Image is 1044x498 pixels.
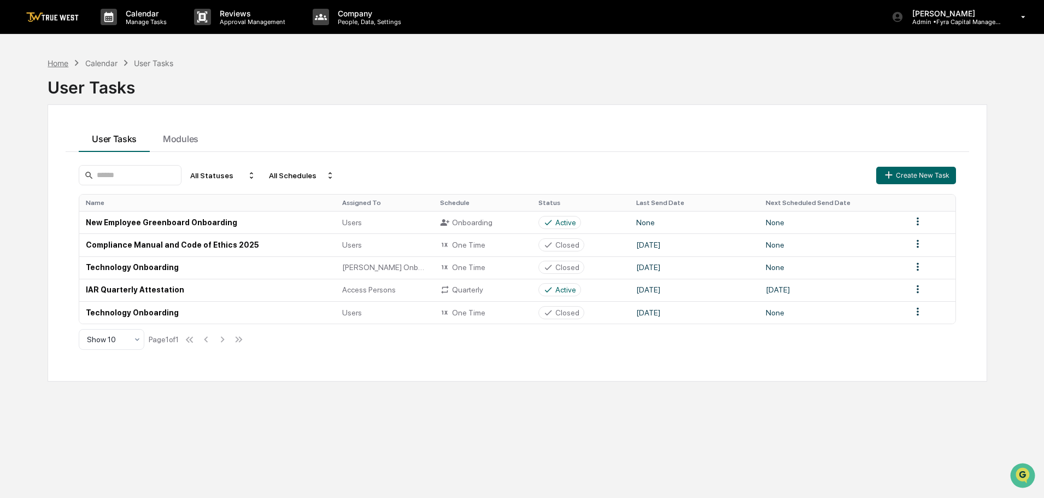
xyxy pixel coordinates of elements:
td: None [630,211,759,233]
div: Past conversations [11,121,73,130]
button: See all [169,119,199,132]
td: [DATE] [630,233,759,256]
span: [DATE] [97,149,119,157]
td: Technology Onboarding [79,301,336,324]
span: Users [342,308,362,317]
div: One Time [440,308,525,318]
div: Start new chat [49,84,179,95]
p: Reviews [211,9,291,18]
td: New Employee Greenboard Onboarding [79,211,336,233]
span: Users [342,218,362,227]
div: Home [48,58,68,68]
a: Powered byPylon [77,271,132,279]
span: Attestations [90,224,136,235]
a: 🖐️Preclearance [7,219,75,239]
iframe: Open customer support [1009,462,1039,491]
button: Create New Task [876,167,956,184]
p: How can we help? [11,23,199,40]
th: Assigned To [336,195,433,211]
a: 🗄️Attestations [75,219,140,239]
div: Onboarding [440,218,525,227]
th: Last Send Date [630,195,759,211]
button: Modules [150,122,212,152]
span: [PERSON_NAME] Onboard [342,263,427,272]
p: [PERSON_NAME] [904,9,1005,18]
span: [PERSON_NAME] [34,149,89,157]
div: Closed [555,263,579,272]
td: None [759,233,905,256]
td: None [759,301,905,324]
p: People, Data, Settings [329,18,407,26]
img: Tammy Steffen [11,138,28,156]
div: Active [555,285,576,294]
div: 🔎 [11,245,20,254]
th: Name [79,195,336,211]
div: All Statuses [186,167,260,184]
th: Schedule [433,195,531,211]
p: Calendar [117,9,172,18]
td: [DATE] [630,279,759,301]
a: 🔎Data Lookup [7,240,73,260]
div: Quarterly [440,285,525,295]
div: Active [555,218,576,227]
span: • [91,178,95,187]
p: Approval Management [211,18,291,26]
td: None [759,211,905,233]
span: • [91,149,95,157]
button: User Tasks [79,122,150,152]
p: Company [329,9,407,18]
div: User Tasks [48,69,987,97]
div: Page 1 of 1 [149,335,179,344]
div: One Time [440,262,525,272]
span: [PERSON_NAME] [34,178,89,187]
td: None [759,256,905,279]
td: Technology Onboarding [79,256,336,279]
div: One Time [440,240,525,250]
div: We're available if you need us! [49,95,150,103]
img: 8933085812038_c878075ebb4cc5468115_72.jpg [23,84,43,103]
span: Pylon [109,271,132,279]
span: Access Persons [342,285,396,294]
td: [DATE] [630,301,759,324]
div: All Schedules [265,167,339,184]
th: Next Scheduled Send Date [759,195,905,211]
div: User Tasks [134,58,173,68]
img: Tammy Steffen [11,168,28,185]
td: [DATE] [630,256,759,279]
img: logo [26,12,79,22]
div: Calendar [85,58,118,68]
p: Manage Tasks [117,18,172,26]
th: Status [532,195,630,211]
div: Closed [555,308,579,317]
span: [DATE] [97,178,119,187]
td: IAR Quarterly Attestation [79,279,336,301]
td: Compliance Manual and Code of Ethics 2025 [79,233,336,256]
span: Data Lookup [22,244,69,255]
td: [DATE] [759,279,905,301]
div: 🗄️ [79,225,88,233]
span: Users [342,241,362,249]
div: 🖐️ [11,225,20,233]
button: Start new chat [186,87,199,100]
div: Closed [555,241,579,249]
img: 1746055101610-c473b297-6a78-478c-a979-82029cc54cd1 [11,84,31,103]
p: Admin • Fyra Capital Management [904,18,1005,26]
span: Preclearance [22,224,71,235]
